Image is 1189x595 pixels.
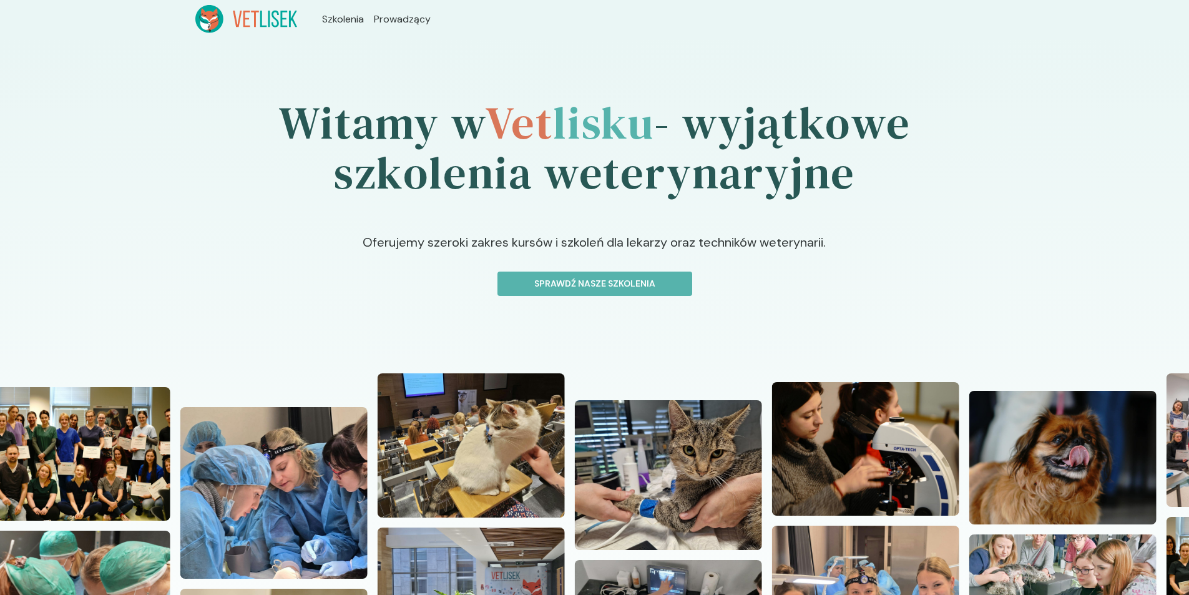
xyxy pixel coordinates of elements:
[195,63,994,233] h1: Witamy w - wyjątkowe szkolenia weterynaryjne
[969,391,1157,524] img: Z2WOn5bqstJ98vZ7_DSC06617.JPG
[180,407,368,579] img: Z2WOzZbqstJ98vaN_20241110_112957.jpg
[508,277,682,290] p: Sprawdź nasze szkolenia
[198,233,991,272] p: Oferujemy szeroki zakres kursów i szkoleń dla lekarzy oraz techników weterynarii.
[497,272,692,296] button: Sprawdź nasze szkolenia
[553,92,654,154] span: lisku
[485,92,553,154] span: Vet
[575,400,762,550] img: Z2WOuJbqstJ98vaF_20221127_125425.jpg
[322,12,364,27] a: Szkolenia
[378,373,565,518] img: Z2WOx5bqstJ98vaI_20240512_101618.jpg
[772,382,959,516] img: Z2WOrpbqstJ98vaB_DSC04907.JPG
[374,12,431,27] a: Prowadzący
